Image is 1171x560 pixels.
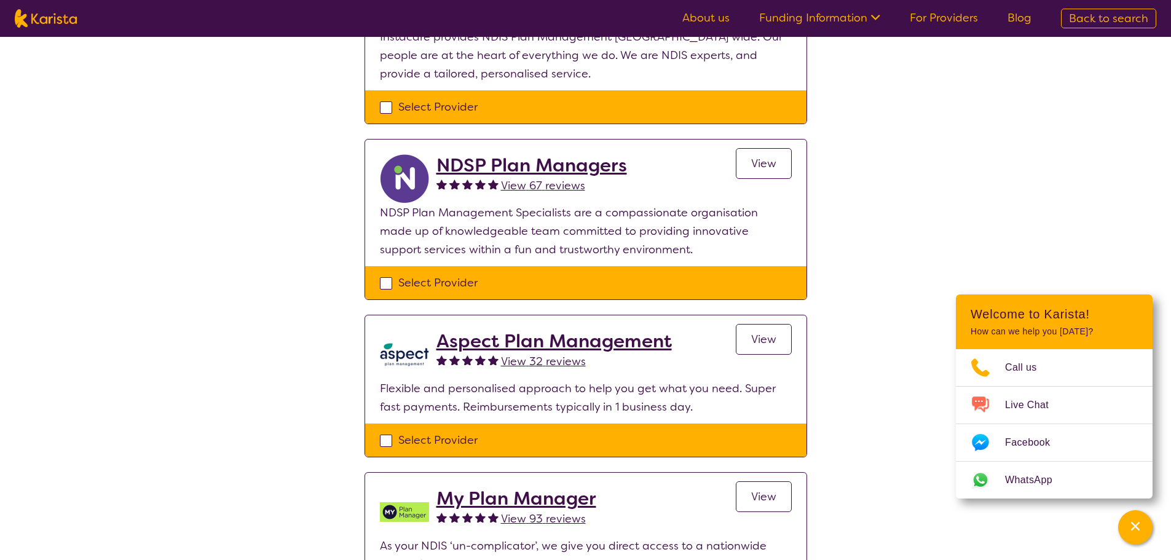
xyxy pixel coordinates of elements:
span: WhatsApp [1005,471,1067,489]
span: View 93 reviews [501,511,586,526]
h2: Welcome to Karista! [971,307,1138,321]
img: fullstar [488,512,499,523]
a: Aspect Plan Management [436,330,672,352]
a: My Plan Manager [436,487,596,510]
p: NDSP Plan Management Specialists are a compassionate organisation made up of knowledgeable team c... [380,203,792,259]
img: fullstar [436,179,447,189]
img: fullstar [462,512,473,523]
a: For Providers [910,10,978,25]
img: fullstar [475,355,486,365]
img: fullstar [475,179,486,189]
span: View 67 reviews [501,178,585,193]
img: v05irhjwnjh28ktdyyfd.png [380,487,429,537]
img: lkb8hqptqmnl8bp1urdw.png [380,330,429,379]
span: View [751,156,776,171]
span: View [751,332,776,347]
span: View 32 reviews [501,354,586,369]
a: Blog [1007,10,1031,25]
button: Channel Menu [1118,510,1153,545]
img: fullstar [462,355,473,365]
a: Web link opens in a new tab. [956,462,1153,499]
a: Funding Information [759,10,880,25]
img: fullstar [449,512,460,523]
span: Back to search [1069,11,1148,26]
span: Call us [1005,358,1052,377]
a: View 93 reviews [501,510,586,528]
p: How can we help you [DATE]? [971,326,1138,337]
img: fullstar [488,179,499,189]
a: View 67 reviews [501,176,585,195]
p: Flexible and personalised approach to help you get what you need. Super fast payments. Reimbursem... [380,379,792,416]
span: View [751,489,776,504]
span: Facebook [1005,433,1065,452]
img: fullstar [449,179,460,189]
img: Karista logo [15,9,77,28]
div: Channel Menu [956,294,1153,499]
img: fullstar [449,355,460,365]
img: ryxpuxvt8mh1enfatjpo.png [380,154,429,203]
a: View [736,481,792,512]
img: fullstar [488,355,499,365]
ul: Choose channel [956,349,1153,499]
span: Live Chat [1005,396,1063,414]
a: NDSP Plan Managers [436,154,627,176]
img: fullstar [462,179,473,189]
img: fullstar [436,512,447,523]
p: Instacare provides NDIS Plan Management [GEOGRAPHIC_DATA] wide. Our people are at the heart of ev... [380,28,792,83]
a: Back to search [1061,9,1156,28]
img: fullstar [436,355,447,365]
a: View [736,324,792,355]
a: View 32 reviews [501,352,586,371]
img: fullstar [475,512,486,523]
a: About us [682,10,730,25]
a: View [736,148,792,179]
